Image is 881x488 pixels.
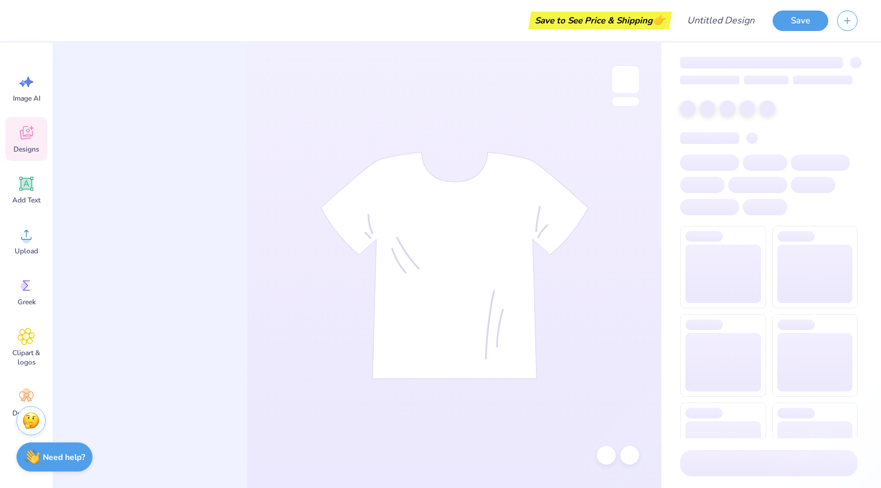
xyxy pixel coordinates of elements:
[13,94,40,103] span: Image AI
[43,452,85,463] strong: Need help?
[12,195,40,205] span: Add Text
[653,13,665,27] span: 👉
[773,11,828,31] button: Save
[531,12,669,29] div: Save to See Price & Shipping
[7,348,46,367] span: Clipart & logos
[678,9,764,32] input: Untitled Design
[15,246,38,256] span: Upload
[12,408,40,418] span: Decorate
[13,145,39,154] span: Designs
[320,152,589,379] img: tee-skeleton.svg
[18,297,36,307] span: Greek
